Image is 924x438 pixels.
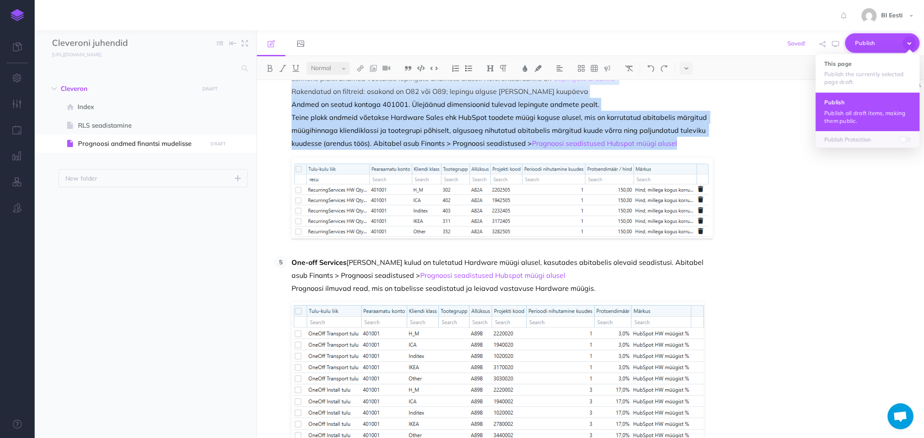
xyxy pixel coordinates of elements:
span: Index [78,102,204,112]
img: Text color button [521,65,529,72]
img: logo-mark.svg [11,9,24,21]
img: Link button [357,65,364,72]
button: Publish Publish all draft items, making them public. [816,92,920,131]
span: Publish [855,36,898,50]
p: [PERSON_NAME] kulud on tuletatud Hardware müügi alusel, kasutades abitabelis olevaid seadistusi. ... [292,256,713,295]
img: Undo [647,65,655,72]
button: This page Publish the currently selected page draft. [816,54,920,92]
span: BI Eesti [877,11,907,19]
a: Prognoosi seadistused Hubspot müügi alusel [532,139,677,148]
img: Clear styles button [625,65,633,72]
img: Callout dropdown menu button [603,65,611,72]
span: RLS seadistamine [78,120,204,131]
img: Ordered list button [452,65,460,72]
img: f2MoDkIbQ5pU4S0XGYMn.png [292,158,713,238]
h4: Publish [824,99,911,105]
p: Esimene plokk andmed võetakse lepingute andmete alusel. Referentsaruanne on Rakendatud on filtrei... [292,59,713,150]
button: Publish [845,33,920,53]
img: Add video button [383,65,390,72]
button: DRAFT [199,84,221,94]
img: Redo [660,65,668,72]
button: New folder [58,169,248,187]
a: [URL][DOMAIN_NAME] [35,50,110,58]
img: Create table button [590,65,598,72]
input: Search [52,61,237,76]
img: Alignment dropdown menu button [556,65,564,72]
span: Saved! [788,40,805,47]
img: Headings dropdown button [486,65,494,72]
img: Text background color button [534,65,542,72]
h4: This page [824,61,911,67]
p: New folder [65,174,97,183]
small: [URL][DOMAIN_NAME] [52,52,101,58]
img: Unordered list button [465,65,473,72]
div: Avatud vestlus [888,403,914,429]
img: Blockquote button [404,65,412,72]
img: Underline button [292,65,300,72]
small: DRAFT [211,141,226,147]
img: Inline code button [430,65,438,71]
img: Bold button [266,65,274,72]
button: DRAFT [207,139,229,149]
img: Add image button [370,65,377,72]
span: Cleveron [61,84,194,94]
p: Publish all draft items, making them public. [824,109,911,125]
input: Documentation Name [52,37,154,50]
p: Publish the currently selected page draft. [824,70,911,86]
a: Prognoosi seadistused Hubspot müügi alusel [420,271,565,280]
small: DRAFT [202,86,217,92]
strong: One-off Services [292,258,347,267]
img: 9862dc5e82047a4d9ba6d08c04ce6da6.jpg [862,8,877,23]
img: Paragraph button [499,65,507,72]
img: Code block button [417,65,425,71]
span: Prognoosi andmed finantsi mudelisse [78,138,204,149]
p: Publish Protection [824,135,911,143]
img: Italic button [279,65,287,72]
